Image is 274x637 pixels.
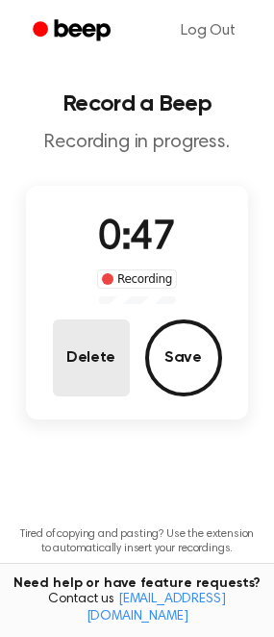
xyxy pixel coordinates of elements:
p: Tired of copying and pasting? Use the extension to automatically insert your recordings. [15,527,259,556]
a: [EMAIL_ADDRESS][DOMAIN_NAME] [87,593,226,624]
div: Recording [97,269,177,289]
p: Recording in progress. [15,131,259,155]
a: Log Out [162,8,255,54]
a: Beep [19,13,128,50]
span: 0:47 [98,218,175,259]
button: Delete Audio Record [53,319,130,396]
span: Contact us [12,592,262,625]
h1: Record a Beep [15,92,259,115]
button: Save Audio Record [145,319,222,396]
